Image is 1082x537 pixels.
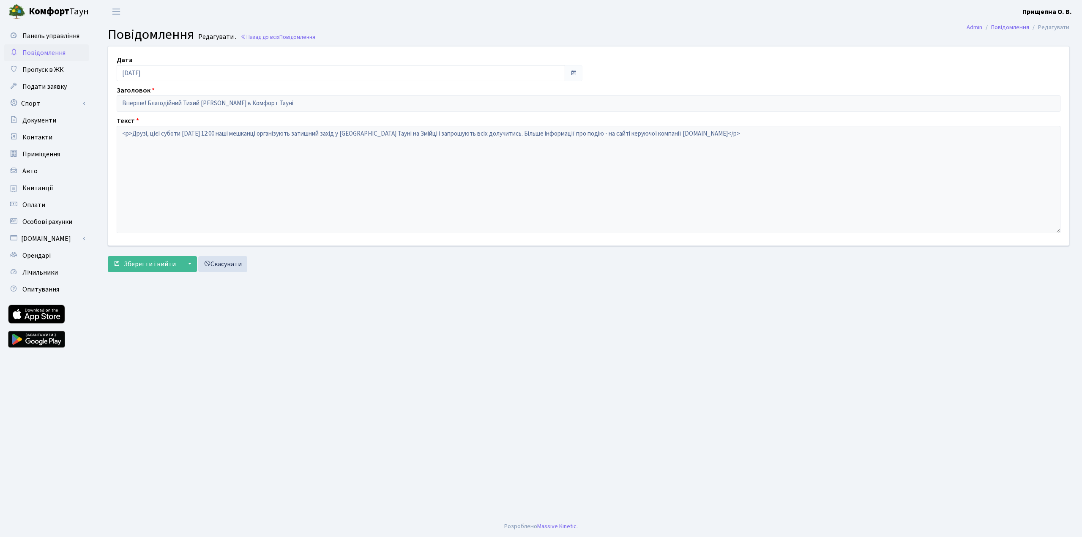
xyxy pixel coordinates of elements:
a: Подати заявку [4,78,89,95]
span: Таун [29,5,89,19]
a: Скасувати [198,256,247,272]
label: Заголовок [117,85,155,95]
span: Подати заявку [22,82,67,91]
span: Оплати [22,200,45,210]
img: logo.png [8,3,25,20]
button: Зберегти і вийти [108,256,181,272]
label: Текст [117,116,139,126]
span: Документи [22,116,56,125]
span: Пропуск в ЖК [22,65,64,74]
a: Контакти [4,129,89,146]
a: Admin [967,23,982,32]
span: Лічильники [22,268,58,277]
a: Авто [4,163,89,180]
button: Переключити навігацію [106,5,127,19]
a: Орендарі [4,247,89,264]
span: Особові рахунки [22,217,72,226]
small: Редагувати . [197,33,236,41]
span: Квитанції [22,183,53,193]
span: Повідомлення [108,25,194,44]
a: Лічильники [4,264,89,281]
span: Приміщення [22,150,60,159]
a: Оплати [4,196,89,213]
span: Повідомлення [279,33,315,41]
span: Контакти [22,133,52,142]
span: Опитування [22,285,59,294]
span: Авто [22,166,38,176]
span: Орендарі [22,251,51,260]
a: Панель управління [4,27,89,44]
a: Пропуск в ЖК [4,61,89,78]
a: [DOMAIN_NAME] [4,230,89,247]
a: Опитування [4,281,89,298]
a: Документи [4,112,89,129]
label: Дата [117,55,133,65]
a: Massive Kinetic [537,522,577,531]
div: Розроблено . [504,522,578,531]
a: Спорт [4,95,89,112]
span: Повідомлення [22,48,66,57]
a: Особові рахунки [4,213,89,230]
a: Повідомлення [991,23,1029,32]
a: Квитанції [4,180,89,196]
b: Прищепна О. В. [1022,7,1072,16]
a: Прищепна О. В. [1022,7,1072,17]
a: Приміщення [4,146,89,163]
a: Назад до всіхПовідомлення [240,33,315,41]
a: Повідомлення [4,44,89,61]
span: Панель управління [22,31,79,41]
b: Комфорт [29,5,69,18]
li: Редагувати [1029,23,1069,32]
span: Зберегти і вийти [124,259,176,269]
textarea: <p>Друзі, цієї суботи [DATE] 12:00 наші мешканці організують затишний захід у [GEOGRAPHIC_DATA] Т... [117,126,1060,233]
nav: breadcrumb [954,19,1082,36]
